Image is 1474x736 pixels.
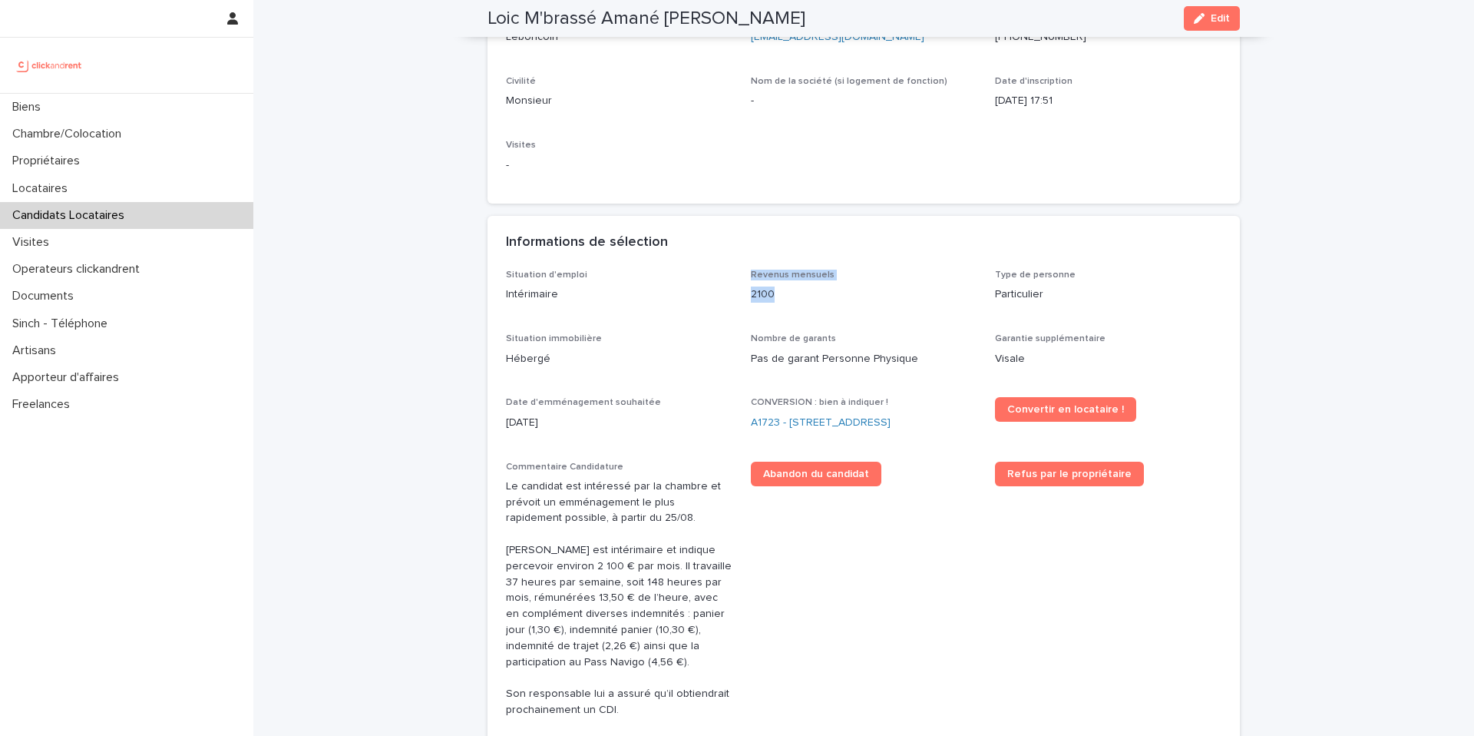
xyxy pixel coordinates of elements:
a: [EMAIL_ADDRESS][DOMAIN_NAME] [751,31,924,42]
p: Visale [995,351,1221,367]
p: Candidats Locataires [6,208,137,223]
a: Convertir en locataire ! [995,397,1136,422]
span: Edit [1211,13,1230,24]
p: Intérimaire [506,287,732,303]
ringoverc2c-number-84e06f14122c: [PHONE_NUMBER] [995,31,1086,42]
p: Operateurs clickandrent [6,262,152,277]
p: Biens [6,100,53,114]
p: [DATE] [506,415,732,431]
span: Type de personne [995,270,1076,280]
p: Chambre/Colocation [6,127,134,141]
p: Particulier [995,287,1221,303]
p: Leboncoin [506,29,732,45]
p: [DATE] 17:51 [995,93,1221,109]
p: 2100 [751,287,977,303]
span: Situation immobilière [506,334,602,343]
a: Abandon du candidat [751,462,881,486]
span: Date d'emménagement souhaitée [506,398,661,407]
span: Situation d'emploi [506,270,587,280]
span: Date d'inscription [995,77,1072,86]
span: Refus par le propriétaire [1007,469,1132,479]
p: Visites [6,235,61,250]
ringoverc2c-84e06f14122c: Call with Ringover [995,31,1086,42]
h2: Loic M'brassé Amané [PERSON_NAME] [487,8,805,30]
span: CONVERSION : bien à indiquer ! [751,398,888,407]
p: Propriétaires [6,154,92,168]
span: Revenus mensuels [751,270,834,280]
a: Refus par le propriétaire [995,462,1144,486]
p: Freelances [6,397,82,412]
p: - [506,157,732,174]
a: A1723 - [STREET_ADDRESS] [751,415,891,431]
h2: Informations de sélection [506,234,668,251]
img: UCB0brd3T0yccxBKYDjQ [12,50,87,81]
p: Documents [6,289,86,303]
button: Edit [1184,6,1240,31]
p: Apporteur d'affaires [6,370,131,385]
span: Visites [506,141,536,150]
p: - [751,93,977,109]
p: Hébergé [506,351,732,367]
span: Abandon du candidat [763,469,869,479]
p: Artisans [6,343,68,358]
span: Nombre de garants [751,334,836,343]
p: Sinch - Téléphone [6,317,120,331]
p: Monsieur [506,93,732,109]
span: Commentaire Candidature [506,462,623,472]
span: Civilité [506,77,536,86]
p: Pas de garant Personne Physique [751,351,977,367]
span: Nom de la société (si logement de fonction) [751,77,947,86]
span: Garantie supplémentaire [995,334,1105,343]
p: Locataires [6,181,80,196]
span: Convertir en locataire ! [1007,404,1124,415]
